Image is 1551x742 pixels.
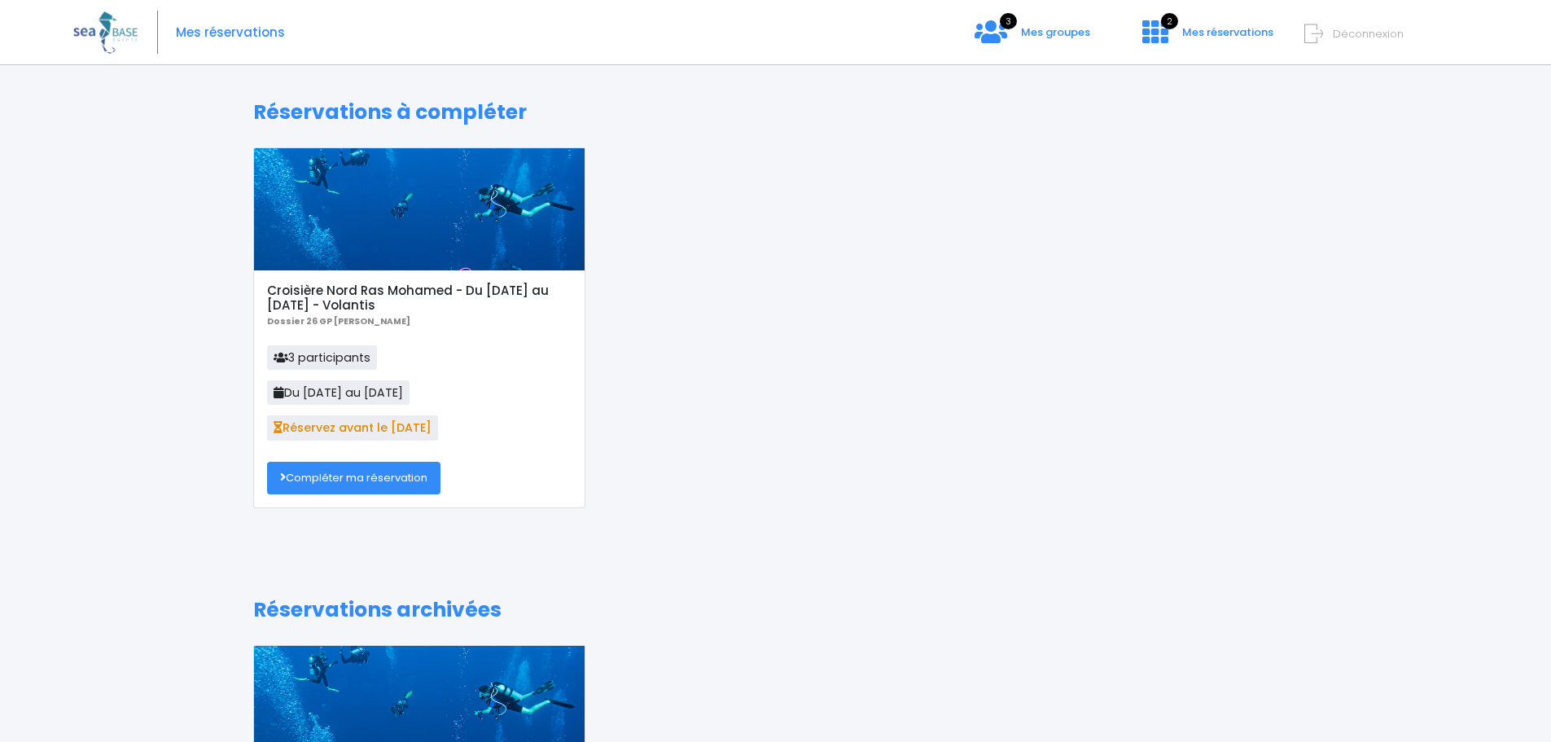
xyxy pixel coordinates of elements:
b: Dossier 26 GP [PERSON_NAME] [267,315,410,327]
h5: Croisière Nord Ras Mohamed - Du [DATE] au [DATE] - Volantis [267,283,571,313]
span: Du [DATE] au [DATE] [267,380,410,405]
span: 3 participants [267,345,377,370]
span: 2 [1161,13,1178,29]
a: 2 Mes réservations [1129,30,1283,46]
span: 3 [1000,13,1017,29]
h1: Réservations à compléter [253,100,1298,125]
h1: Réservations archivées [253,598,1298,622]
span: Déconnexion [1333,26,1404,42]
a: Compléter ma réservation [267,462,440,494]
span: Mes réservations [1182,24,1273,40]
a: 3 Mes groupes [962,30,1103,46]
span: Réservez avant le [DATE] [267,415,438,440]
span: Mes groupes [1021,24,1090,40]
